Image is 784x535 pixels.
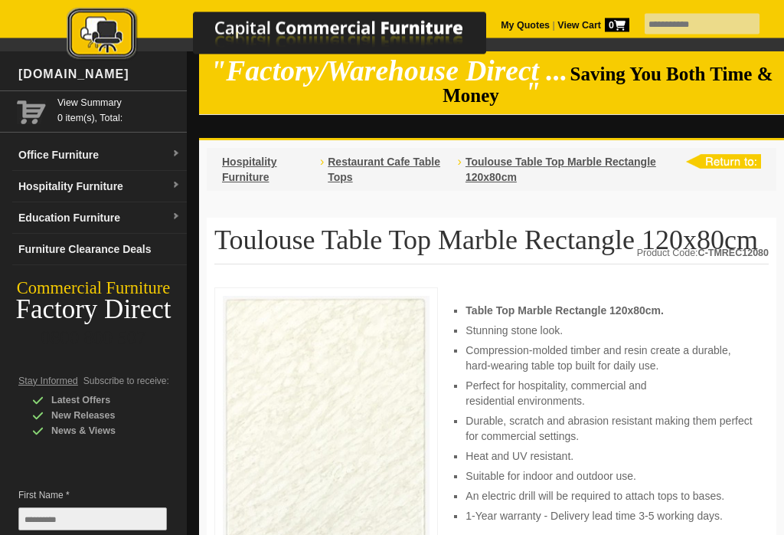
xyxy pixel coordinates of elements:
img: dropdown [171,182,181,191]
span: 0 item(s), Total: [57,96,181,124]
strong: Table Top Marble Rectangle 120x80cm. [465,305,664,317]
img: dropdown [171,213,181,222]
li: Compression-molded timber and resin create a durable, hard-wearing table top built for daily use. [465,343,753,374]
a: Hospitality Furnituredropdown [12,172,187,203]
a: Toulouse Table Top Marble Rectangle 120x80cm [465,156,656,184]
a: View Cart0 [555,20,629,31]
img: Capital Commercial Furniture Logo [24,8,560,64]
a: Education Furnituredropdown [12,203,187,235]
span: Subscribe to receive: [83,376,169,387]
li: Durable, scratch and abrasion resistant making them perfect for commercial settings. [465,414,753,445]
li: Heat and UV resistant. [465,449,753,464]
span: Stay Informed [18,376,78,387]
input: First Name * [18,508,167,531]
span: Saving You Both Time & Money [443,64,773,107]
a: Capital Commercial Furniture Logo [24,8,560,68]
strong: View Cart [557,20,629,31]
div: New Releases [32,409,178,424]
img: dropdown [171,150,181,159]
span: First Name * [18,488,158,504]
li: › [458,155,462,185]
li: Perfect for hospitality, commercial and residential environments. [465,379,753,409]
img: return to [685,155,761,169]
a: 0800 800 507 [41,328,146,349]
a: View Summary [57,96,181,111]
a: Hospitality Furniture [222,156,277,184]
a: Furniture Clearance Deals [12,235,187,266]
li: An electric drill will be required to attach tops to bases. [465,489,753,504]
span: 0 [605,18,629,32]
a: Restaurant Cafe Table Tops [328,156,440,184]
li: Stunning stone look. [465,323,753,339]
li: Suitable for indoor and outdoor use. [465,469,753,484]
li: 1-Year warranty - Delivery lead time 3-5 working days. [465,509,753,524]
em: " [524,77,541,109]
div: [DOMAIN_NAME] [12,52,187,98]
li: › [320,155,324,185]
div: News & Views [32,424,178,439]
a: Office Furnituredropdown [12,140,187,172]
div: Latest Offers [32,393,178,409]
h1: Toulouse Table Top Marble Rectangle 120x80cm [214,226,769,265]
